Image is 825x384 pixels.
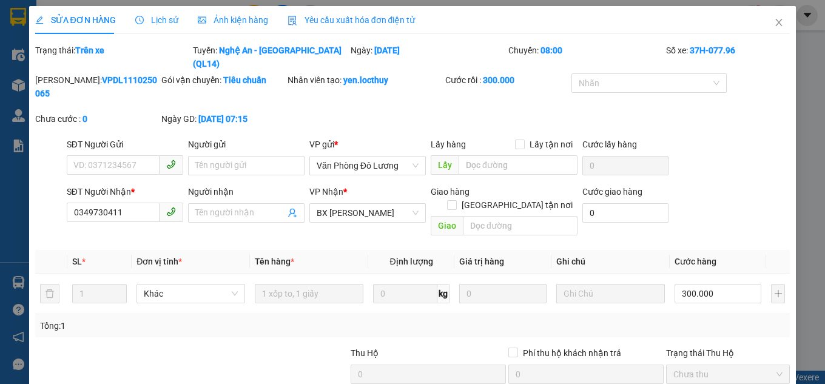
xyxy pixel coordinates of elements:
[144,285,238,303] span: Khác
[349,44,507,70] div: Ngày:
[343,75,388,85] b: yen.locthuy
[223,75,266,85] b: Tiêu chuẩn
[374,45,400,55] b: [DATE]
[40,319,320,332] div: Tổng: 1
[166,160,176,169] span: phone
[40,284,59,303] button: delete
[255,257,294,266] span: Tên hàng
[35,16,44,24] span: edit
[463,216,577,235] input: Dọc đường
[525,138,577,151] span: Lấy tận nơi
[445,73,569,87] div: Cước rồi :
[665,44,791,70] div: Số xe:
[459,284,547,303] input: 0
[75,45,104,55] b: Trên xe
[67,185,183,198] div: SĐT Người Nhận
[675,257,716,266] span: Cước hàng
[762,6,796,40] button: Close
[161,112,285,126] div: Ngày GD:
[507,44,665,70] div: Chuyến:
[582,156,668,175] input: Cước lấy hàng
[198,114,247,124] b: [DATE] 07:15
[431,155,459,175] span: Lấy
[193,45,342,69] b: Nghệ An - [GEOGRAPHIC_DATA] (QL14)
[188,185,305,198] div: Người nhận
[351,348,379,358] span: Thu Hộ
[390,257,433,266] span: Định lượng
[540,45,562,55] b: 08:00
[35,112,159,126] div: Chưa cước :
[437,284,450,303] span: kg
[166,207,176,217] span: phone
[582,203,668,223] input: Cước giao hàng
[192,44,349,70] div: Tuyến:
[309,187,343,197] span: VP Nhận
[431,140,466,149] span: Lấy hàng
[288,15,416,25] span: Yêu cầu xuất hóa đơn điện tử
[582,140,637,149] label: Cước lấy hàng
[198,16,206,24] span: picture
[457,198,577,212] span: [GEOGRAPHIC_DATA] tận nơi
[551,250,670,274] th: Ghi chú
[135,15,178,25] span: Lịch sử
[582,187,642,197] label: Cước giao hàng
[431,216,463,235] span: Giao
[771,284,785,303] button: plus
[556,284,665,303] input: Ghi Chú
[72,257,82,266] span: SL
[135,16,144,24] span: clock-circle
[431,187,470,197] span: Giao hàng
[690,45,735,55] b: 37H-077.96
[317,204,419,222] span: BX Lam Hồng
[288,208,297,218] span: user-add
[198,15,268,25] span: Ảnh kiện hàng
[188,138,305,151] div: Người gửi
[483,75,514,85] b: 300.000
[35,73,159,100] div: [PERSON_NAME]:
[161,73,285,87] div: Gói vận chuyển:
[518,346,626,360] span: Phí thu hộ khách nhận trả
[67,138,183,151] div: SĐT Người Gửi
[288,73,443,87] div: Nhân viên tạo:
[34,44,192,70] div: Trạng thái:
[666,346,790,360] div: Trạng thái Thu Hộ
[82,114,87,124] b: 0
[317,157,419,175] span: Văn Phòng Đô Lương
[288,16,297,25] img: icon
[459,155,577,175] input: Dọc đường
[35,15,116,25] span: SỬA ĐƠN HÀNG
[673,365,783,383] span: Chưa thu
[459,257,504,266] span: Giá trị hàng
[309,138,426,151] div: VP gửi
[136,257,182,266] span: Đơn vị tính
[255,284,363,303] input: VD: Bàn, Ghế
[774,18,784,27] span: close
